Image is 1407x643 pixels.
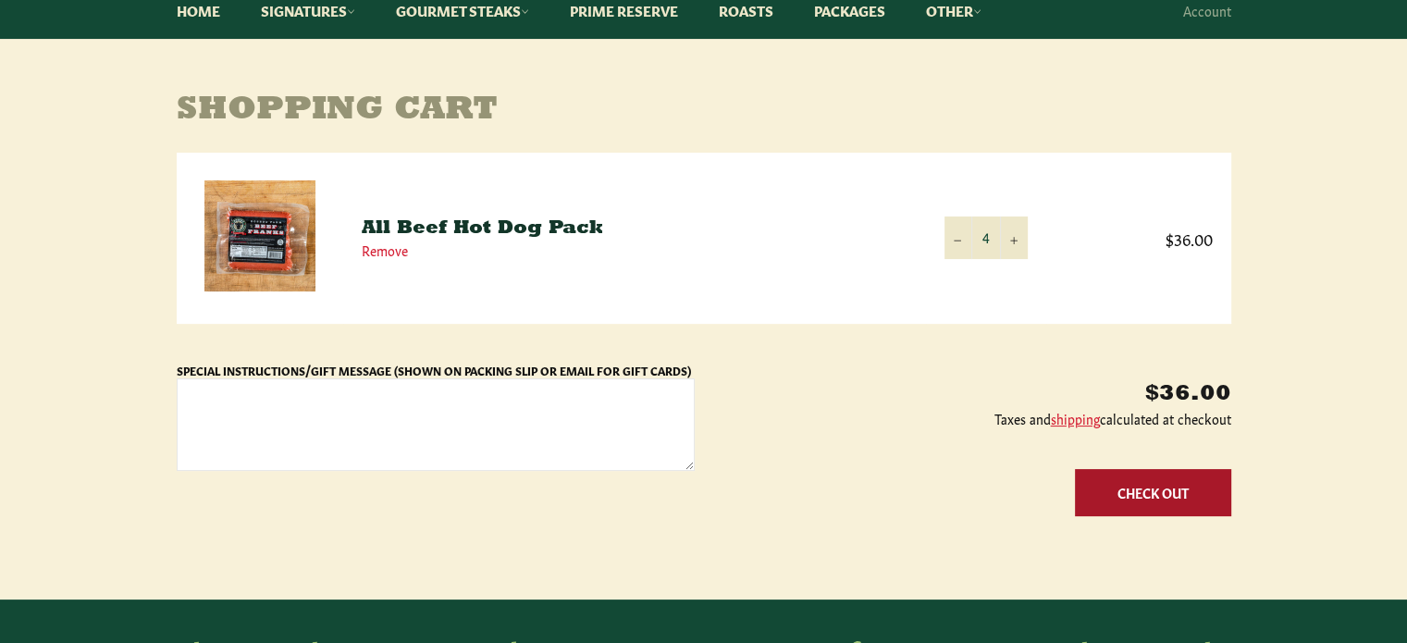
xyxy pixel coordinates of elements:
[713,379,1231,410] p: $36.00
[1051,409,1100,427] a: shipping
[362,241,408,259] a: Remove
[1065,228,1213,249] span: $36.00
[944,216,972,258] button: Reduce item quantity by one
[1075,469,1231,516] button: Check Out
[713,410,1231,427] p: Taxes and calculated at checkout
[1000,216,1028,258] button: Increase item quantity by one
[362,219,603,238] a: All Beef Hot Dog Pack
[204,180,315,291] img: All Beef Hot Dog Pack
[177,363,691,377] label: Special Instructions/Gift Message (Shown on Packing Slip or Email for Gift Cards)
[177,93,1231,130] h1: Shopping Cart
